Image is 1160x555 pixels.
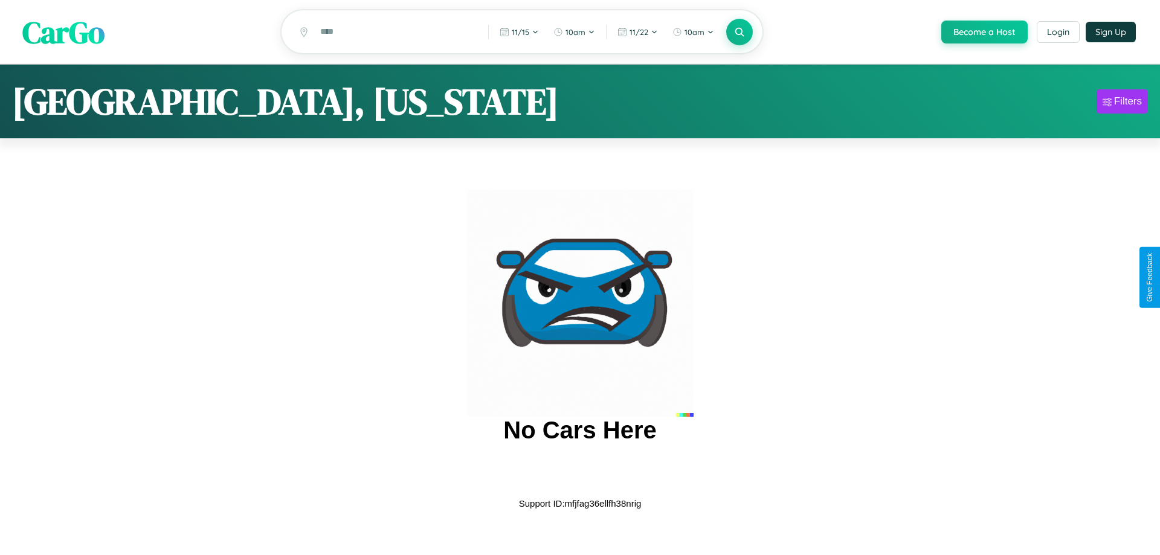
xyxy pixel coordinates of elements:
button: Login [1037,21,1080,43]
h1: [GEOGRAPHIC_DATA], [US_STATE] [12,77,559,126]
span: 11 / 22 [630,27,648,37]
button: 10am [547,22,601,42]
span: 11 / 15 [512,27,529,37]
span: 10am [685,27,704,37]
h2: No Cars Here [503,417,656,444]
div: Filters [1114,95,1142,107]
button: 11/22 [611,22,664,42]
span: 10am [565,27,585,37]
button: 11/15 [494,22,545,42]
img: car [466,190,694,417]
button: 10am [666,22,720,42]
div: Give Feedback [1145,253,1154,302]
button: Sign Up [1086,22,1136,42]
span: CarGo [22,11,105,53]
button: Filters [1097,89,1148,114]
button: Become a Host [941,21,1028,43]
p: Support ID: mfjfag36ellfh38nrig [519,495,642,512]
